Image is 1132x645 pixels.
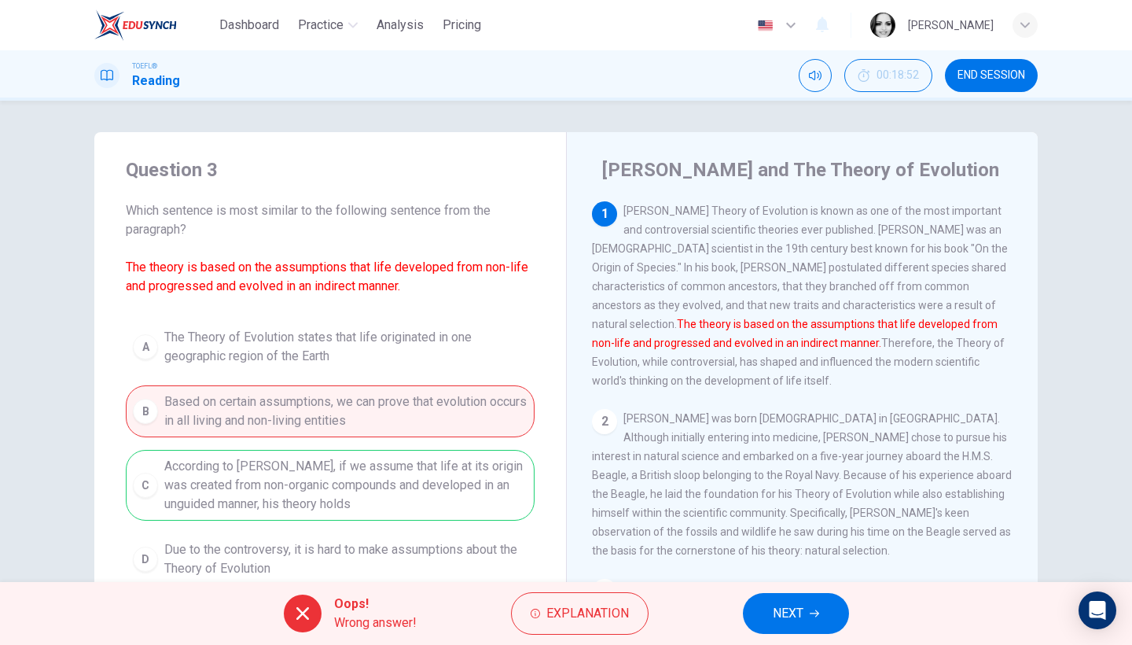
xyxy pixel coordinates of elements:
div: 3 [592,579,617,604]
span: Which sentence is most similar to the following sentence from the paragraph? [126,201,535,296]
span: NEXT [773,603,803,625]
button: Analysis [370,11,430,39]
div: 2 [592,409,617,434]
span: TOEFL® [132,61,157,72]
span: Practice [298,16,344,35]
span: Explanation [546,603,629,625]
span: END SESSION [957,69,1025,82]
button: 00:18:52 [844,59,932,92]
a: EduSynch logo [94,9,213,41]
span: [PERSON_NAME] Theory of Evolution is known as one of the most important and controversial scienti... [592,205,1008,387]
img: Profile picture [870,13,895,38]
div: Hide [844,59,932,92]
span: Wrong answer! [334,614,417,632]
span: 00:18:52 [877,69,919,82]
h4: Question 3 [126,157,535,182]
span: Dashboard [219,16,279,35]
button: Dashboard [213,11,285,39]
span: Pricing [443,16,481,35]
button: NEXT [743,593,849,634]
div: Mute [799,59,832,92]
span: [PERSON_NAME] was born [DEMOGRAPHIC_DATA] in [GEOGRAPHIC_DATA]. Although initially entering into ... [592,412,1012,557]
span: Oops! [334,595,417,614]
div: Open Intercom Messenger [1079,592,1116,629]
font: The theory is based on the assumptions that life developed from non-life and progressed and evolv... [126,260,528,293]
img: EduSynch logo [94,9,177,41]
button: Practice [292,11,364,39]
button: END SESSION [945,59,1038,92]
div: [PERSON_NAME] [908,16,994,35]
button: Pricing [436,11,487,39]
h4: [PERSON_NAME] and The Theory of Evolution [602,157,999,182]
img: en [755,20,775,31]
div: 1 [592,201,617,227]
button: Explanation [511,592,649,635]
font: The theory is based on the assumptions that life developed from non-life and progressed and evolv... [592,318,998,349]
h1: Reading [132,72,180,90]
span: Analysis [377,16,424,35]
